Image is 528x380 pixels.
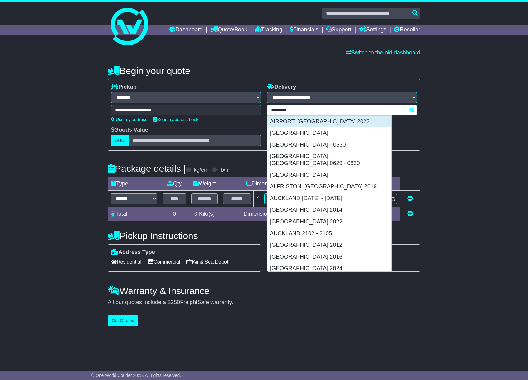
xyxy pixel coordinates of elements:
[220,207,336,221] td: Dimensions in Centimetre(s)
[171,299,180,305] span: 250
[220,177,336,191] td: Dimensions (L x W x H)
[108,299,420,306] div: All our quotes include a $ FreightSafe warranty.
[169,25,203,35] a: Dashboard
[359,25,386,35] a: Settings
[267,193,391,204] div: AUCKLAND [DATE] - [DATE]
[290,25,318,35] a: Financials
[255,25,282,35] a: Tracking
[160,177,189,191] td: Qty
[210,25,247,35] a: Quote/Book
[189,177,220,191] td: Weight
[108,231,261,241] h4: Pickup Instructions
[186,257,229,267] span: Air & Sea Depot
[148,257,180,267] span: Commercial
[194,167,209,174] label: kg/cm
[153,117,198,122] a: Search address book
[111,84,137,91] label: Pickup
[407,195,413,202] a: Remove this item
[267,151,391,169] div: [GEOGRAPHIC_DATA], [GEOGRAPHIC_DATA] 0629 - 0630
[111,135,129,146] label: AUD
[253,191,262,207] td: x
[111,249,155,256] label: Address Type
[108,207,160,221] td: Total
[267,105,417,115] typeahead: Please provide city
[267,116,391,128] div: AIRPORT, [GEOGRAPHIC_DATA] 2022
[194,211,197,217] span: 0
[267,263,391,274] div: [GEOGRAPHIC_DATA] 2024
[160,207,189,221] td: 0
[346,49,420,56] a: Switch to the old dashboard
[267,127,391,139] div: [GEOGRAPHIC_DATA]
[267,84,296,91] label: Delivery
[267,139,391,151] div: [GEOGRAPHIC_DATA] - 0630
[267,251,391,263] div: [GEOGRAPHIC_DATA] 2016
[326,25,351,35] a: Support
[91,373,181,378] span: © One World Courier 2025. All rights reserved.
[267,204,391,216] div: [GEOGRAPHIC_DATA] 2014
[267,169,391,181] div: [GEOGRAPHIC_DATA]
[111,127,148,134] label: Goods Value
[267,228,391,240] div: AUCKLAND 2102 - 2105
[108,66,420,76] h4: Begin your quote
[108,177,160,191] td: Type
[407,211,413,217] a: Add new item
[108,315,138,326] button: Get Quotes
[267,181,391,193] div: ALFRISTON, [GEOGRAPHIC_DATA] 2019
[108,286,420,296] h4: Warranty & Insurance
[267,239,391,251] div: [GEOGRAPHIC_DATA] 2012
[219,167,230,174] label: lb/in
[394,25,420,35] a: Reseller
[267,216,391,228] div: [GEOGRAPHIC_DATA] 2022
[108,163,186,174] h4: Package details |
[111,117,147,122] a: Use my address
[111,257,141,267] span: Residential
[189,207,220,221] td: Kilo(s)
